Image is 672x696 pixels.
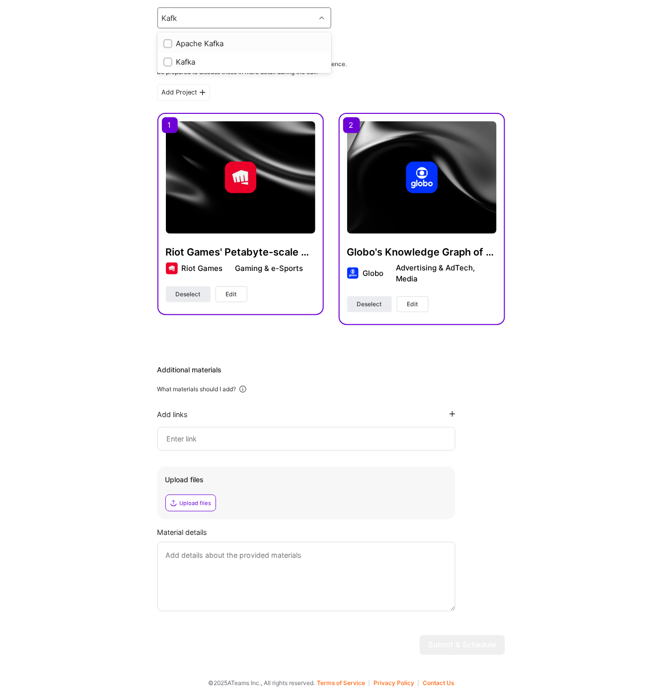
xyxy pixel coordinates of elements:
div: Upload files [165,475,448,485]
img: cover [347,121,497,234]
span: Edit [226,290,237,299]
button: Deselect [166,286,211,302]
button: Deselect [347,296,392,312]
h4: Globo's Knowledge Graph of User's Behavior (KYC) [347,246,497,259]
span: Deselect [357,300,382,309]
button: Privacy Policy [373,680,419,687]
i: icon PlusBlackFlat [200,89,206,95]
div: Upload files [180,499,212,507]
div: Globo Advertising & AdTech, Media [363,262,496,284]
div: Add links [157,410,188,419]
img: Company logo [166,262,178,274]
div: Riot Games Gaming & e-Sports [182,263,303,274]
div: Apache Kafka [163,38,325,49]
i: icon Chevron [319,15,324,20]
div: Additional materials [157,365,505,375]
span: © 2025 ATeams Inc., All rights reserved. [208,678,315,689]
button: Submit & Schedule [420,635,505,655]
img: divider [228,268,230,269]
div: Kafka [163,57,325,67]
i: icon PlusBlackFlat [449,411,455,417]
span: Edit [407,300,418,309]
div: Add Project [157,84,210,101]
img: cover [166,121,315,234]
i: icon Info [238,385,247,394]
button: Edit [397,296,429,312]
div: What materials should I add? [157,385,236,393]
img: Company logo [224,162,256,193]
div: Material details [157,527,505,538]
img: Company logo [406,162,438,193]
button: Edit [216,286,247,302]
i: icon Upload2 [170,499,178,507]
h4: Riot Games' Petabyte-scale Data Platform [166,246,315,259]
img: divider [388,273,391,274]
img: Company logo [347,267,359,279]
button: Contact Us [423,680,454,687]
span: Deselect [176,290,201,299]
button: Terms of Service [317,680,370,687]
input: Enter link [166,433,447,445]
